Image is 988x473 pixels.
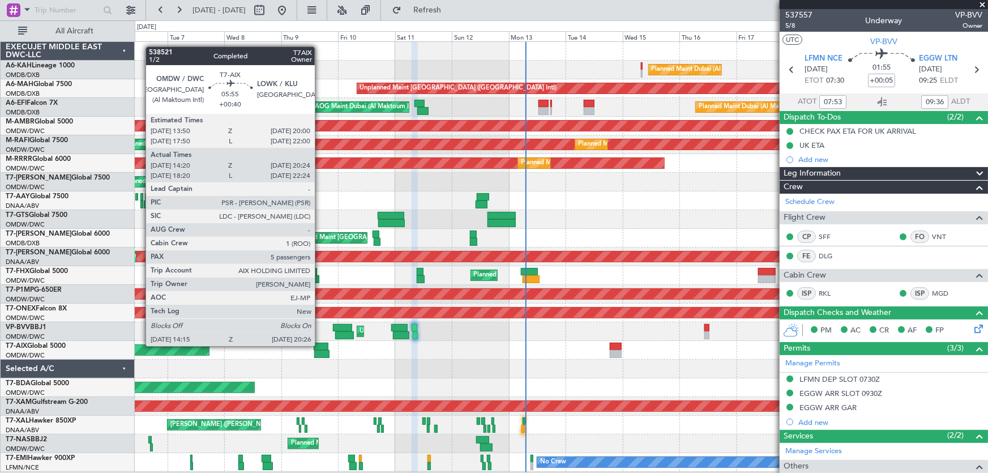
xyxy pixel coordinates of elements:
span: M-RRRR [6,156,32,163]
a: Schedule Crew [785,197,835,208]
a: VNT [932,232,957,242]
span: T7-EMI [6,455,28,462]
a: OMDW/DWC [6,314,45,322]
div: Planned Maint [GEOGRAPHIC_DATA] ([GEOGRAPHIC_DATA] Intl) [294,229,484,246]
span: FP [935,325,944,336]
div: Mon 6 [110,31,168,41]
span: A6-EFI [6,100,27,106]
div: Underway [866,15,903,27]
div: Planned Maint Dubai (Al Maktoum Intl) [179,136,291,153]
div: Thu 9 [281,31,339,41]
span: AF [908,325,917,336]
div: Wed 15 [623,31,680,41]
a: OMDB/DXB [6,71,40,79]
a: Manage Permits [785,358,840,369]
span: ETOT [805,75,823,87]
div: ISP [910,287,929,300]
span: Services [784,430,813,443]
a: OMDW/DWC [6,333,45,341]
span: 07:30 [826,75,844,87]
a: OMDW/DWC [6,295,45,304]
a: A6-KAHLineage 1000 [6,62,75,69]
a: A6-MAHGlobal 7500 [6,81,72,88]
a: T7-[PERSON_NAME]Global 6000 [6,249,110,256]
span: M-AMBR [6,118,35,125]
span: Dispatch Checks and Weather [784,306,891,319]
button: All Aircraft [12,22,123,40]
div: AOG Maint Dubai (Al Maktoum Intl) [315,99,418,116]
div: Fri 17 [737,31,794,41]
span: Permits [784,342,810,355]
div: Tue 14 [566,31,623,41]
a: T7-BDAGlobal 5000 [6,380,69,387]
button: UTC [782,35,802,45]
span: Crew [784,181,803,194]
div: Mon 13 [509,31,566,41]
input: --:-- [819,95,846,109]
a: SFF [819,232,844,242]
div: Fri 10 [338,31,395,41]
a: T7-GTSGlobal 7500 [6,212,67,219]
span: ELDT [940,75,958,87]
a: VP-BVVBBJ1 [6,324,46,331]
a: OMDW/DWC [6,276,45,285]
div: Planned Maint Dubai (Al Maktoum Intl) [521,155,632,172]
span: Flight Crew [784,211,826,224]
div: Add new [798,417,982,427]
div: CP [797,231,816,243]
a: T7-[PERSON_NAME]Global 7500 [6,174,110,181]
span: (2/2) [947,111,964,123]
div: Sun 12 [452,31,509,41]
div: LFMN DEP SLOT 0730Z [799,374,880,384]
a: OMDB/DXB [6,239,40,248]
span: T7-NAS [6,436,31,443]
span: M-RAFI [6,137,29,144]
a: T7-XAMGulfstream G-200 [6,399,88,406]
input: --:-- [921,95,948,109]
span: Leg Information [784,167,841,180]
span: Others [784,460,809,473]
span: T7-FHX [6,268,29,275]
a: T7-AAYGlobal 7500 [6,193,69,200]
a: M-RAFIGlobal 7500 [6,137,68,144]
a: OMDW/DWC [6,220,45,229]
a: OMDW/DWC [6,164,45,173]
div: Unplanned Maint [GEOGRAPHIC_DATA] (Al Maktoum Intl) [360,323,528,340]
button: Refresh [387,1,455,19]
div: EGGW ARR SLOT 0930Z [799,389,882,398]
span: T7-P1MP [6,287,34,293]
div: Planned Maint Dubai (Al Maktoum Intl) [699,99,810,116]
a: T7-FHXGlobal 5000 [6,268,68,275]
div: Unplanned Maint [GEOGRAPHIC_DATA] ([GEOGRAPHIC_DATA] Intl) [360,80,557,97]
span: 09:25 [919,75,937,87]
div: FE [797,250,816,262]
span: (2/2) [947,429,964,441]
span: PM [820,325,832,336]
div: Sat 11 [395,31,452,41]
div: [PERSON_NAME] ([PERSON_NAME] Intl) [170,416,289,433]
a: MGD [932,288,957,299]
span: AC [850,325,861,336]
div: FO [910,231,929,243]
a: OMDW/DWC [6,127,45,135]
div: No Crew [540,454,566,471]
a: T7-[PERSON_NAME]Global 6000 [6,231,110,237]
a: DLG [819,251,844,261]
span: T7-[PERSON_NAME] [6,174,71,181]
div: Planned Maint Abuja ([PERSON_NAME] Intl) [291,435,418,452]
a: OMDW/DWC [6,389,45,397]
a: RKL [819,288,844,299]
a: T7-NASBBJ2 [6,436,47,443]
span: [DATE] - [DATE] [193,5,246,15]
span: A6-KAH [6,62,32,69]
div: Planned Maint Dubai (Al Maktoum Intl) [578,136,690,153]
span: [DATE] [805,64,828,75]
span: T7-[PERSON_NAME] [6,231,71,237]
a: T7-ONEXFalcon 8X [6,305,67,312]
a: OMDW/DWC [6,183,45,191]
a: DNAA/ABV [6,426,39,434]
span: T7-AIX [6,343,27,350]
span: ALDT [951,96,970,108]
span: CR [879,325,889,336]
span: 5/8 [785,21,812,31]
